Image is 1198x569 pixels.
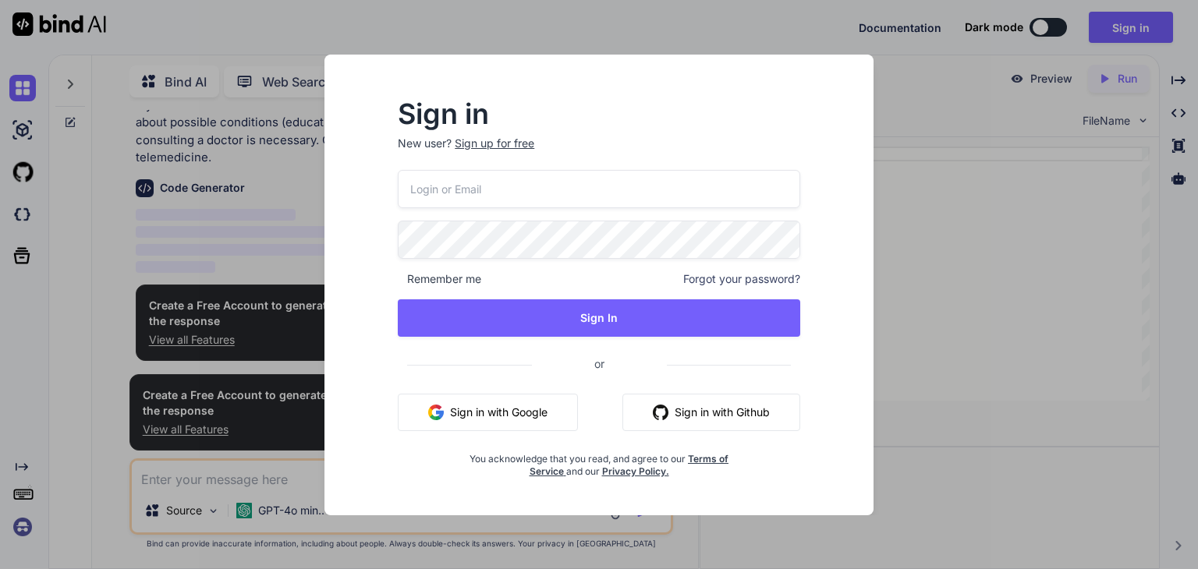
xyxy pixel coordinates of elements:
[398,170,800,208] input: Login or Email
[602,465,669,477] a: Privacy Policy.
[530,453,729,477] a: Terms of Service
[622,394,800,431] button: Sign in with Github
[465,444,733,478] div: You acknowledge that you read, and agree to our and our
[398,299,800,337] button: Sign In
[653,405,668,420] img: github
[398,271,481,287] span: Remember me
[428,405,444,420] img: google
[532,345,667,383] span: or
[398,101,800,126] h2: Sign in
[398,136,800,170] p: New user?
[398,394,578,431] button: Sign in with Google
[455,136,534,151] div: Sign up for free
[683,271,800,287] span: Forgot your password?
